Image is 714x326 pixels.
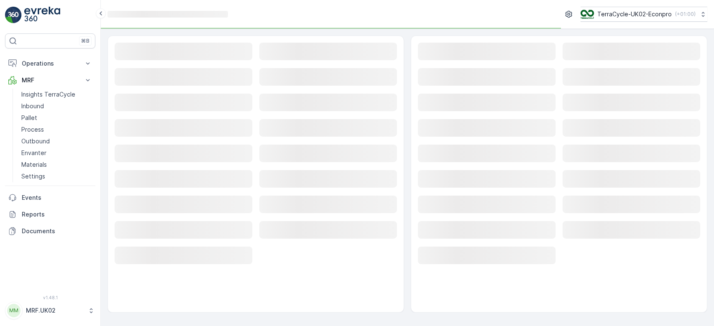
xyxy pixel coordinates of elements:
a: Events [5,189,95,206]
img: terracycle_logo_wKaHoWT.png [581,10,594,19]
a: Documents [5,223,95,239]
a: Pallet [18,112,95,124]
p: MRF [22,76,79,84]
p: Insights TerraCycle [21,90,75,99]
p: Reports [22,210,92,219]
p: ⌘B [81,38,90,44]
button: MRF [5,72,95,89]
a: Envanter [18,147,95,159]
span: v 1.48.1 [5,295,95,300]
a: Process [18,124,95,135]
a: Outbound [18,135,95,147]
p: Pallet [21,114,37,122]
p: Outbound [21,137,50,145]
p: MRF.UK02 [26,306,84,315]
a: Reports [5,206,95,223]
p: Settings [21,172,45,181]
p: Inbound [21,102,44,110]
p: Operations [22,59,79,68]
a: Materials [18,159,95,171]
p: Documents [22,227,92,235]
button: TerraCycle-UK02-Econpro(+01:00) [581,7,707,22]
img: logo_light-DOdMpM7g.png [24,7,60,23]
div: MM [7,304,20,317]
p: TerraCycle-UK02-Econpro [597,10,672,18]
img: logo [5,7,22,23]
a: Inbound [18,100,95,112]
p: ( +01:00 ) [675,11,696,18]
p: Materials [21,160,47,169]
a: Settings [18,171,95,182]
p: Envanter [21,149,46,157]
button: Operations [5,55,95,72]
a: Insights TerraCycle [18,89,95,100]
p: Process [21,125,44,134]
p: Events [22,194,92,202]
button: MMMRF.UK02 [5,302,95,319]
